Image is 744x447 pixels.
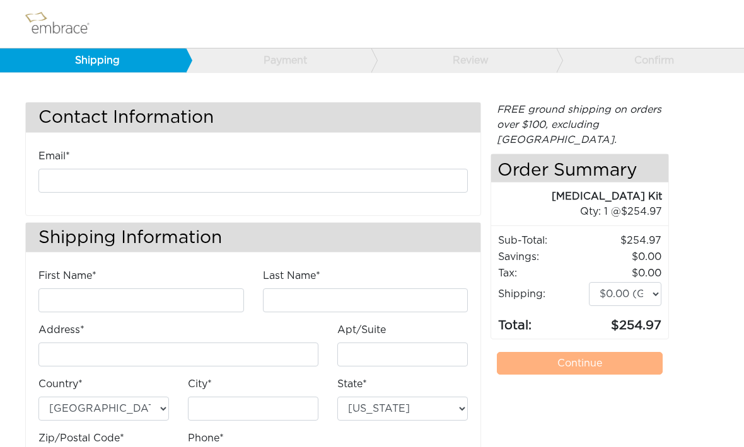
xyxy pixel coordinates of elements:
div: 1 @ [507,204,662,219]
label: City* [188,376,212,392]
a: Review [371,48,557,72]
td: Shipping: [497,281,588,307]
h3: Contact Information [26,103,480,132]
h4: Order Summary [491,154,668,183]
label: Zip/Postal Code* [38,431,124,446]
a: Confirm [556,48,742,72]
label: State* [337,376,367,392]
td: 0.00 [588,249,662,265]
a: Payment [185,48,371,72]
span: 254.97 [621,207,662,217]
td: Total: [497,307,588,336]
label: Last Name* [263,268,320,283]
td: 254.97 [588,232,662,249]
label: Email* [38,149,70,164]
img: logo.png [22,8,104,40]
label: Apt/Suite [337,322,386,337]
td: Savings : [497,249,588,265]
div: FREE ground shipping on orders over $100, excluding [GEOGRAPHIC_DATA]. [491,102,669,147]
a: Continue [497,352,663,375]
h3: Shipping Information [26,223,480,252]
td: 254.97 [588,307,662,336]
td: Tax: [497,265,588,281]
div: [MEDICAL_DATA] Kit [491,189,662,204]
td: Sub-Total: [497,232,588,249]
label: Country* [38,376,83,392]
label: Phone* [188,431,224,446]
td: 0.00 [588,265,662,281]
label: Address* [38,322,84,337]
label: First Name* [38,268,96,283]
